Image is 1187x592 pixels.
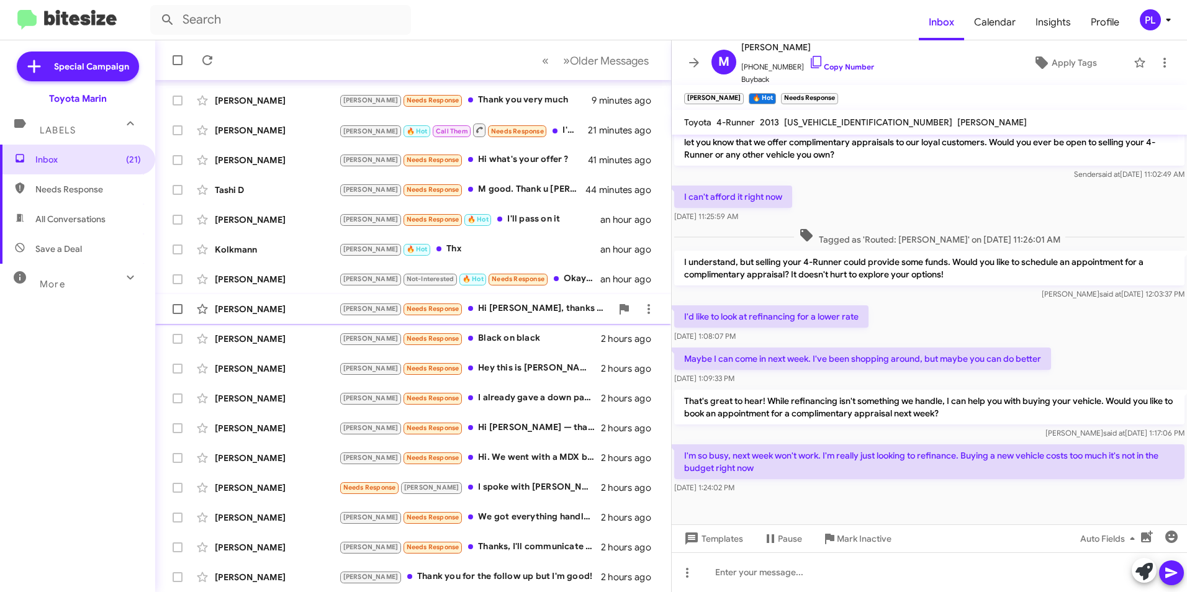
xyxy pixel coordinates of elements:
[588,124,661,137] div: 21 minutes ago
[812,527,901,550] button: Mark Inactive
[339,153,588,167] div: Hi what's your offer ?
[343,305,399,313] span: [PERSON_NAME]
[1080,527,1140,550] span: Auto Fields
[343,215,399,223] span: [PERSON_NAME]
[600,243,661,256] div: an hour ago
[781,93,838,104] small: Needs Response
[49,92,107,105] div: Toyota Marin
[601,422,661,434] div: 2 hours ago
[684,93,744,104] small: [PERSON_NAME]
[339,391,601,405] div: I already gave a down payment and [PERSON_NAME] and I are connected :) Thank you for asking
[339,182,587,197] div: M good. Thank u [PERSON_NAME]
[407,454,459,462] span: Needs Response
[436,127,468,135] span: Call Them
[339,242,600,256] div: Thx
[601,362,661,375] div: 2 hours ago
[492,275,544,283] span: Needs Response
[339,510,601,524] div: We got everything handled with the vehicle thanks so much
[343,127,399,135] span: [PERSON_NAME]
[1129,9,1173,30] button: PL
[837,527,891,550] span: Mark Inactive
[339,331,601,346] div: Black on black
[556,48,656,73] button: Next
[343,573,399,581] span: [PERSON_NAME]
[215,154,339,166] div: [PERSON_NAME]
[674,390,1185,424] p: That's great to hear! While refinancing isn't something we handle, I can help you with buying you...
[339,421,601,435] div: Hi [PERSON_NAME] — thanks for reaching out. I'm interested but can't come in right now. Can your ...
[753,527,812,550] button: Pause
[339,212,600,226] div: I'll pass on it
[215,333,339,345] div: [PERSON_NAME]
[215,124,339,137] div: [PERSON_NAME]
[542,53,549,68] span: «
[407,245,428,253] span: 🔥 Hot
[35,183,141,195] span: Needs Response
[343,245,399,253] span: [PERSON_NAME]
[964,4,1026,40] a: Calendar
[809,62,874,71] a: Copy Number
[339,302,612,316] div: Hi [PERSON_NAME], thanks for your follow-ups. I'm still in the market for a Camry LE with conveni...
[672,527,753,550] button: Templates
[784,117,952,128] span: [US_VEHICLE_IDENTIFICATION_NUMBER]
[535,48,556,73] button: Previous
[407,364,459,372] span: Needs Response
[215,482,339,494] div: [PERSON_NAME]
[343,364,399,372] span: [PERSON_NAME]
[407,334,459,343] span: Needs Response
[404,483,459,491] span: [PERSON_NAME]
[674,186,792,208] p: I can't afford it right now
[570,54,649,68] span: Older Messages
[215,184,339,196] div: Tashi D
[601,541,661,554] div: 2 hours ago
[674,305,869,328] p: I'd like to look at refinancing for a lower rate
[215,243,339,256] div: Kolkmann
[407,394,459,402] span: Needs Response
[601,333,661,345] div: 2 hours ago
[215,392,339,405] div: [PERSON_NAME]
[339,570,601,584] div: Thank you for the follow up but I'm good!
[215,452,339,464] div: [PERSON_NAME]
[1098,169,1120,179] span: said at
[343,275,399,283] span: [PERSON_NAME]
[467,215,489,223] span: 🔥 Hot
[35,153,141,166] span: Inbox
[339,480,601,495] div: I spoke with [PERSON_NAME]. I'm looking for a [DATE]-[DATE] F150, Crew Cab, 4x4, 5.0L-V8. With un...
[1081,4,1129,40] a: Profile
[674,483,734,492] span: [DATE] 1:24:02 PM
[407,156,459,164] span: Needs Response
[600,273,661,285] div: an hour ago
[674,331,736,341] span: [DATE] 1:08:07 PM
[563,53,570,68] span: »
[674,212,738,221] span: [DATE] 11:25:59 AM
[601,452,661,464] div: 2 hours ago
[601,511,661,524] div: 2 hours ago
[1070,527,1150,550] button: Auto Fields
[601,392,661,405] div: 2 hours ago
[1074,169,1185,179] span: Sender [DATE] 11:02:49 AM
[343,394,399,402] span: [PERSON_NAME]
[600,213,661,226] div: an hour ago
[126,153,141,166] span: (21)
[343,424,399,432] span: [PERSON_NAME]
[674,119,1185,166] p: Hi [PERSON_NAME] this is [PERSON_NAME] at Toyota Marin. In case you're in the market to sell your...
[407,543,459,551] span: Needs Response
[601,571,661,583] div: 2 hours ago
[535,48,656,73] nav: Page navigation example
[674,374,734,383] span: [DATE] 1:09:33 PM
[1042,289,1185,298] span: [PERSON_NAME] [DATE] 12:03:37 PM
[1052,52,1097,74] span: Apply Tags
[35,243,82,255] span: Save a Deal
[215,511,339,524] div: [PERSON_NAME]
[682,527,743,550] span: Templates
[1001,52,1127,74] button: Apply Tags
[919,4,964,40] a: Inbox
[674,251,1185,285] p: I understand, but selling your 4-Runner could provide some funds. Would you like to schedule an a...
[343,454,399,462] span: [PERSON_NAME]
[601,482,661,494] div: 2 hours ago
[35,213,106,225] span: All Conversations
[343,186,399,194] span: [PERSON_NAME]
[587,184,661,196] div: 44 minutes ago
[339,93,592,107] div: Thank you very much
